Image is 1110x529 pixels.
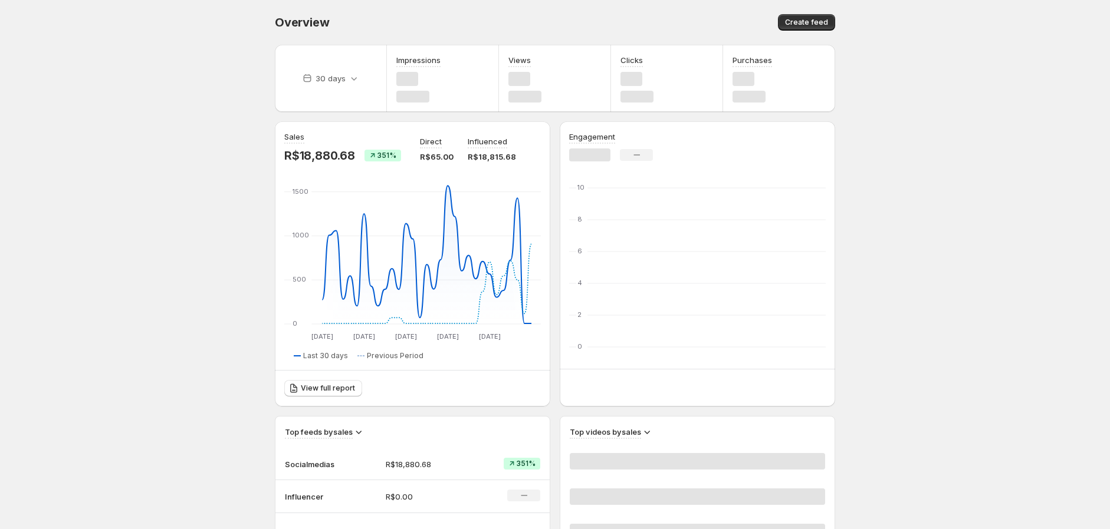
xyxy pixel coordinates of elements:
[517,459,536,468] span: 351%
[293,275,306,283] text: 500
[570,426,641,438] h3: Top videos by sales
[420,151,454,163] p: R$65.00
[284,131,304,143] h3: Sales
[468,151,516,163] p: R$18,815.68
[396,54,441,66] h3: Impressions
[284,148,355,163] p: R$18,880.68
[569,131,615,143] h3: Engagement
[620,54,643,66] h3: Clicks
[293,231,309,239] text: 1000
[508,54,531,66] h3: Views
[778,14,835,31] button: Create feed
[577,310,582,319] text: 2
[275,15,329,29] span: Overview
[285,491,344,502] p: Influencer
[468,135,507,147] p: Influenced
[316,72,346,84] p: 30 days
[733,54,772,66] h3: Purchases
[377,151,396,160] span: 351%
[577,279,582,287] text: 4
[437,332,459,340] text: [DATE]
[577,342,582,351] text: 0
[395,332,417,340] text: [DATE]
[577,215,582,223] text: 8
[303,351,348,361] span: Last 30 days
[479,332,501,340] text: [DATE]
[577,183,584,191] text: 10
[420,135,442,147] p: Direct
[301,383,355,393] span: View full report
[386,458,468,470] p: R$18,880.68
[293,319,297,328] text: 0
[785,18,828,27] span: Create feed
[285,458,344,470] p: Socialmedias
[311,332,333,340] text: [DATE]
[284,380,362,396] a: View full report
[293,187,308,196] text: 1500
[367,351,423,361] span: Previous Period
[353,332,375,340] text: [DATE]
[386,491,468,502] p: R$0.00
[285,426,353,438] h3: Top feeds by sales
[577,247,582,255] text: 6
